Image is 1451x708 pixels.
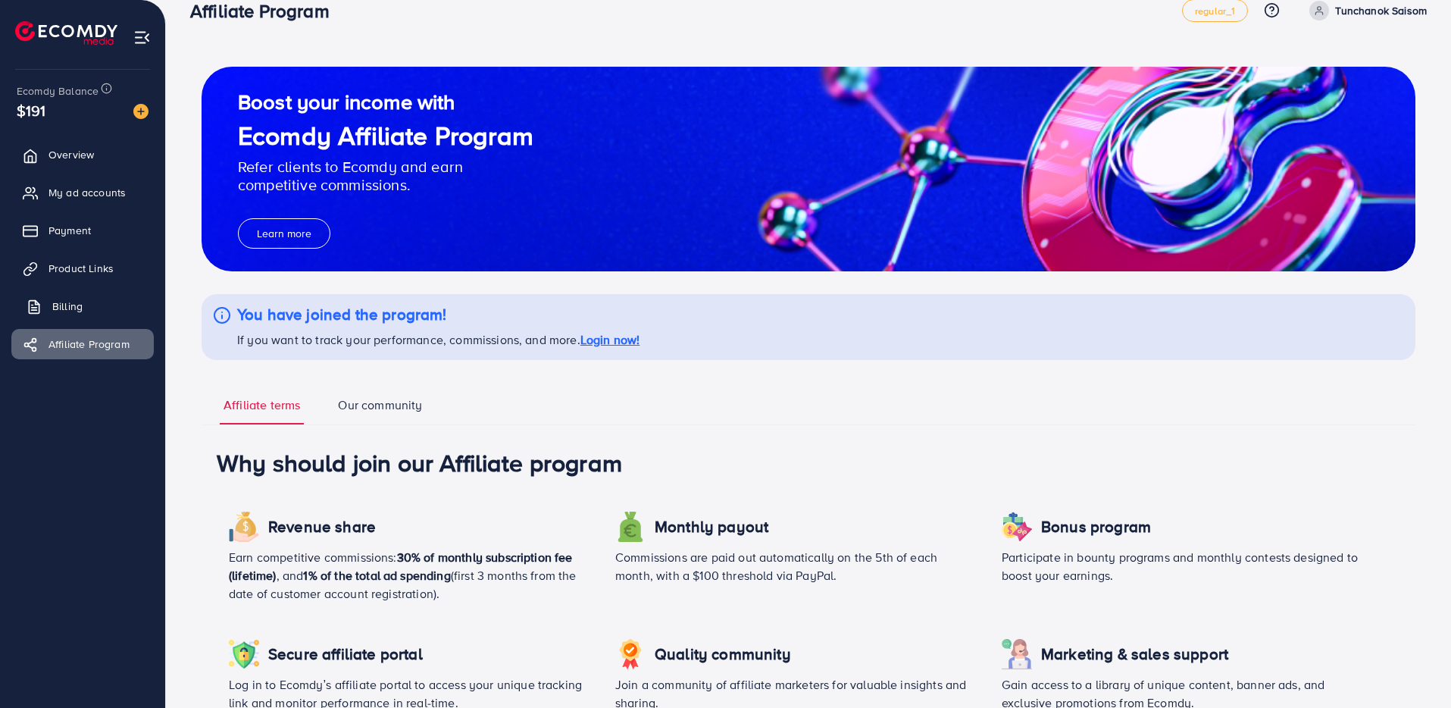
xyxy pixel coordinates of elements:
span: $191 [17,99,46,121]
h4: Bonus program [1041,518,1151,537]
h4: You have joined the program! [237,305,640,324]
p: Tunchanok Saisom [1335,2,1427,20]
span: Payment [48,223,91,238]
h1: Ecomdy Affiliate Program [238,121,533,152]
p: Participate in bounty programs and monthly contests designed to boost your earnings. [1002,548,1364,584]
h4: Quality community [655,645,791,664]
a: Billing [11,291,154,321]
span: , and [277,567,304,584]
img: image [133,104,149,119]
p: Refer clients to Ecomdy and earn [238,158,533,176]
img: icon revenue share [229,639,259,669]
a: Affiliate Program [11,329,154,359]
img: icon revenue share [615,512,646,542]
span: Overview [48,147,94,162]
span: Ecomdy Balance [17,83,99,99]
a: Our community [334,396,426,424]
a: Login now! [580,331,640,348]
a: Product Links [11,253,154,284]
h2: Boost your income with [238,89,533,114]
a: Tunchanok Saisom [1303,1,1427,20]
a: Overview [11,139,154,170]
p: If you want to track your performance, commissions, and more. [237,331,640,349]
img: menu [133,29,151,46]
img: guide [202,67,1415,271]
p: Earn competitive commissions: (first 3 months from the date of customer account registration). [229,548,591,603]
span: regular_1 [1195,6,1235,16]
span: Billing [52,299,83,314]
h1: Why should join our Affiliate program [217,448,1400,477]
span: My ad accounts [48,185,126,200]
img: icon revenue share [229,512,259,542]
h4: Revenue share [268,518,376,537]
a: My ad accounts [11,177,154,208]
span: Affiliate Program [48,337,130,352]
span: 1% of the total ad spending [303,567,450,584]
span: 30% of monthly subscription fee (lifetime) [229,549,573,584]
iframe: Chat [1387,640,1440,697]
a: Payment [11,215,154,246]
button: Learn more [238,218,330,249]
p: competitive commissions. [238,176,533,194]
img: icon revenue share [615,639,646,669]
img: icon revenue share [1002,639,1032,669]
img: icon revenue share [1002,512,1032,542]
h4: Monthly payout [655,518,768,537]
a: Affiliate terms [220,396,304,424]
h4: Marketing & sales support [1041,645,1228,664]
p: Commissions are paid out automatically on the 5th of each month, with a $100 threshold via PayPal. [615,548,977,584]
span: Product Links [48,261,114,276]
h4: Secure affiliate portal [268,645,423,664]
img: logo [15,21,117,45]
